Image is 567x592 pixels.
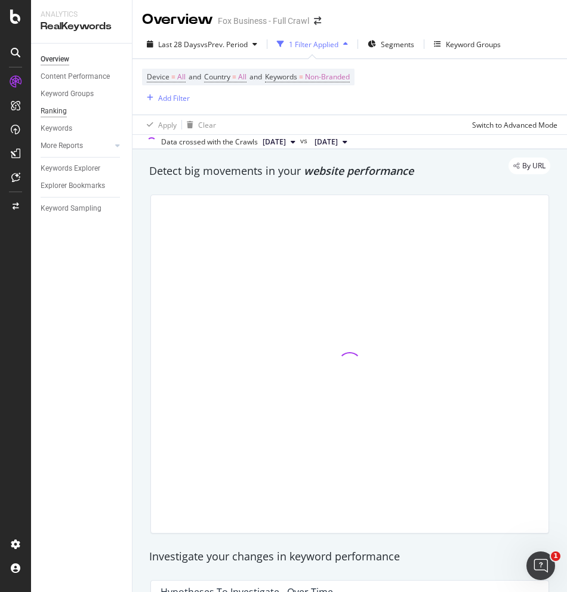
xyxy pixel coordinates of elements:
[41,70,124,83] a: Content Performance
[300,135,310,146] span: vs
[204,72,230,82] span: Country
[41,88,94,100] div: Keyword Groups
[526,551,555,580] iframe: Intercom live chat
[142,91,190,105] button: Add Filter
[142,35,262,54] button: Last 28 DaysvsPrev. Period
[177,69,186,85] span: All
[305,69,350,85] span: Non-Branded
[158,120,177,130] div: Apply
[299,72,303,82] span: =
[147,72,170,82] span: Device
[41,122,124,135] a: Keywords
[41,140,112,152] a: More Reports
[171,72,175,82] span: =
[41,53,124,66] a: Overview
[41,202,124,215] a: Keyword Sampling
[41,70,110,83] div: Content Performance
[142,115,177,134] button: Apply
[41,105,124,118] a: Ranking
[158,93,190,103] div: Add Filter
[363,35,419,54] button: Segments
[446,39,501,50] div: Keyword Groups
[158,39,201,50] span: Last 28 Days
[198,120,216,130] div: Clear
[272,35,353,54] button: 1 Filter Applied
[201,39,248,50] span: vs Prev. Period
[472,120,557,130] div: Switch to Advanced Mode
[182,115,216,134] button: Clear
[41,88,124,100] a: Keyword Groups
[149,549,550,565] div: Investigate your changes in keyword performance
[218,15,309,27] div: Fox Business - Full Crawl
[315,137,338,147] span: 2025 Sep. 12th
[41,162,100,175] div: Keywords Explorer
[289,39,338,50] div: 1 Filter Applied
[41,180,124,192] a: Explorer Bookmarks
[509,158,550,174] div: legacy label
[258,135,300,149] button: [DATE]
[142,10,213,30] div: Overview
[161,137,258,147] div: Data crossed with the Crawls
[41,105,67,118] div: Ranking
[467,115,557,134] button: Switch to Advanced Mode
[238,69,246,85] span: All
[41,122,72,135] div: Keywords
[41,162,124,175] a: Keywords Explorer
[265,72,297,82] span: Keywords
[249,72,262,82] span: and
[41,140,83,152] div: More Reports
[41,53,69,66] div: Overview
[41,10,122,20] div: Analytics
[381,39,414,50] span: Segments
[41,202,101,215] div: Keyword Sampling
[429,35,506,54] button: Keyword Groups
[551,551,560,561] span: 1
[314,17,321,25] div: arrow-right-arrow-left
[41,20,122,33] div: RealKeywords
[310,135,352,149] button: [DATE]
[263,137,286,147] span: 2025 Oct. 10th
[41,180,105,192] div: Explorer Bookmarks
[189,72,201,82] span: and
[522,162,546,169] span: By URL
[232,72,236,82] span: =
